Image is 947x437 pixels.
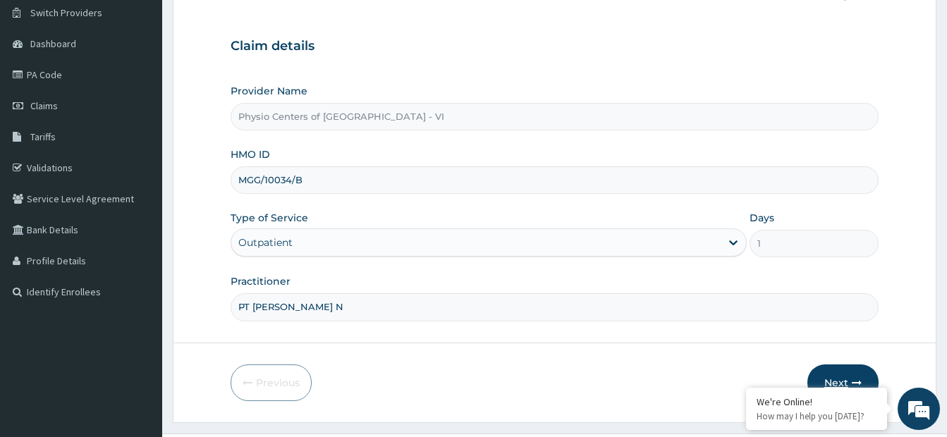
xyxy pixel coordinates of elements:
div: Chat with us now [73,79,237,97]
span: Tariffs [30,130,56,143]
div: We're Online! [757,395,876,408]
textarea: Type your message and hit 'Enter' [7,289,269,338]
button: Next [807,364,879,401]
label: Type of Service [231,211,308,225]
span: Switch Providers [30,6,102,19]
span: Dashboard [30,37,76,50]
h3: Claim details [231,39,879,54]
div: Minimize live chat window [231,7,265,41]
label: Practitioner [231,274,291,288]
img: d_794563401_company_1708531726252_794563401 [26,70,57,106]
label: Days [750,211,774,225]
span: Claims [30,99,58,112]
span: We're online! [82,130,195,272]
label: HMO ID [231,147,270,161]
input: Enter Name [231,293,879,321]
label: Provider Name [231,84,307,98]
button: Previous [231,364,312,401]
div: Outpatient [238,235,293,250]
p: How may I help you today? [757,410,876,422]
input: Enter HMO ID [231,166,879,194]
